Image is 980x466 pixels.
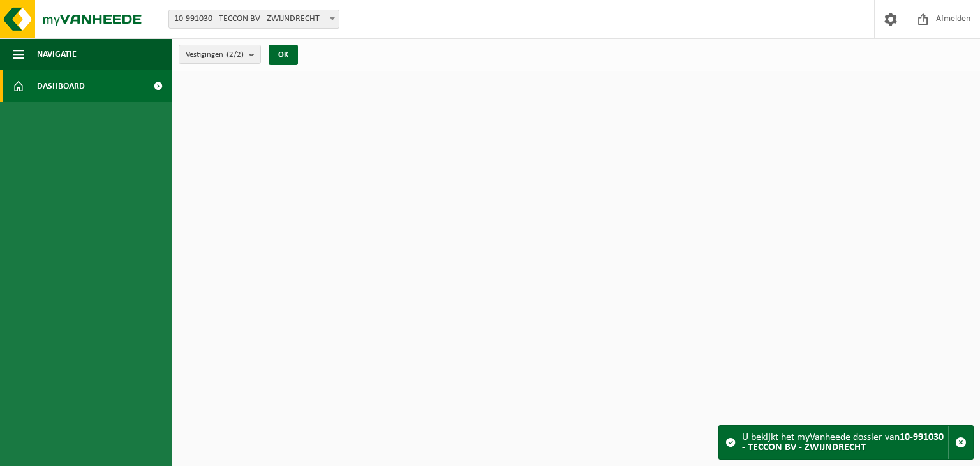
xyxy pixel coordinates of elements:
strong: 10-991030 - TECCON BV - ZWIJNDRECHT [742,432,944,453]
button: Vestigingen(2/2) [179,45,261,64]
count: (2/2) [226,50,244,59]
span: Vestigingen [186,45,244,64]
div: U bekijkt het myVanheede dossier van [742,426,948,459]
span: 10-991030 - TECCON BV - ZWIJNDRECHT [168,10,339,29]
span: 10-991030 - TECCON BV - ZWIJNDRECHT [169,10,339,28]
span: Dashboard [37,70,85,102]
span: Navigatie [37,38,77,70]
button: OK [269,45,298,65]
